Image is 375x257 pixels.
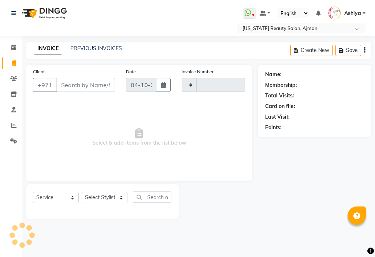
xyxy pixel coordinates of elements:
[335,45,361,56] button: Save
[265,103,295,110] div: Card on file:
[33,78,57,92] button: +971
[19,3,69,23] img: logo
[126,68,136,75] label: Date
[265,81,297,89] div: Membership:
[328,7,341,19] img: Ashiya
[265,124,282,131] div: Points:
[133,191,171,203] input: Search or Scan
[344,228,368,250] iframe: chat widget
[265,92,294,100] div: Total Visits:
[265,113,290,121] div: Last Visit:
[33,101,245,174] span: Select & add items from the list below
[182,68,214,75] label: Invoice Number
[344,10,361,17] span: Ashiya
[70,45,122,52] a: PREVIOUS INVOICES
[34,42,62,55] a: INVOICE
[290,45,333,56] button: Create New
[33,68,45,75] label: Client
[265,71,282,78] div: Name:
[56,78,115,92] input: Search by Name/Mobile/Email/Code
